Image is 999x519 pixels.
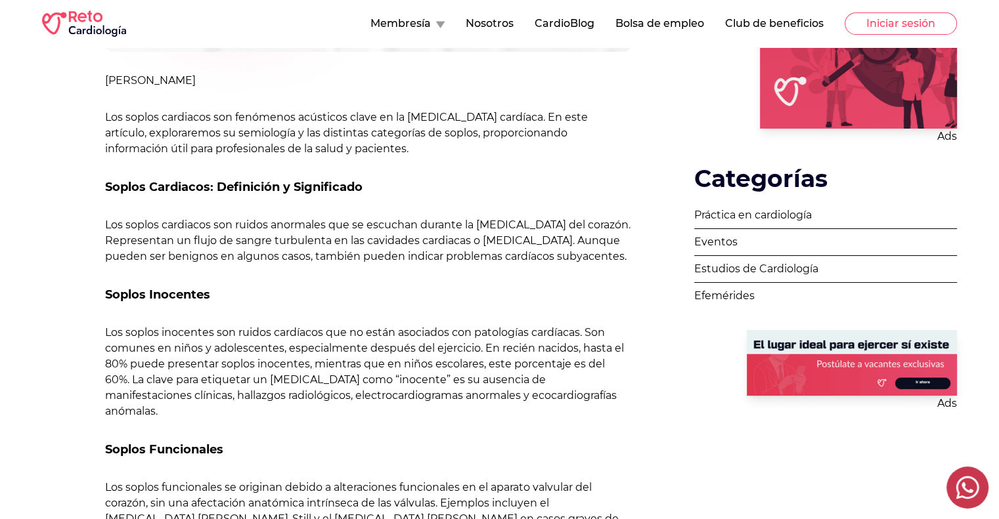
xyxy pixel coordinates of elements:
img: Ad - web | blog-post | side | reto cardiologia bolsa de empleo | 2025-08-28 | 1 [747,330,957,396]
button: Bolsa de empleo [615,16,704,31]
p: Los soplos cardiacos son fenómenos acústicos clave en la [MEDICAL_DATA] cardíaca. En este artícul... [105,110,631,157]
p: Ads [760,129,957,144]
h2: Categorías [694,165,957,192]
p: [PERSON_NAME] [105,73,631,89]
a: Efemérides [694,283,957,309]
button: Nosotros [466,16,514,31]
p: Ads [747,396,957,411]
button: Iniciar sesión [845,12,957,35]
a: Estudios de Cardiología [694,256,957,283]
h3: Soplos Inocentes [105,285,631,304]
h3: Soplos Funcionales [105,440,631,459]
p: Los soplos cardiacos son ruidos anormales que se escuchan durante la [MEDICAL_DATA] del corazón. ... [105,217,631,264]
a: Eventos [694,229,957,256]
button: CardioBlog [535,16,594,31]
a: Práctica en cardiología [694,202,957,229]
h2: Soplos Cardiacos: Definición y Significado [105,178,631,196]
button: Membresía [370,16,445,31]
img: RETO Cardio Logo [42,10,126,37]
p: Los soplos inocentes son ruidos cardíacos que no están asociados con patologías cardíacas. Son co... [105,325,631,419]
button: Club de beneficios [725,16,824,31]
